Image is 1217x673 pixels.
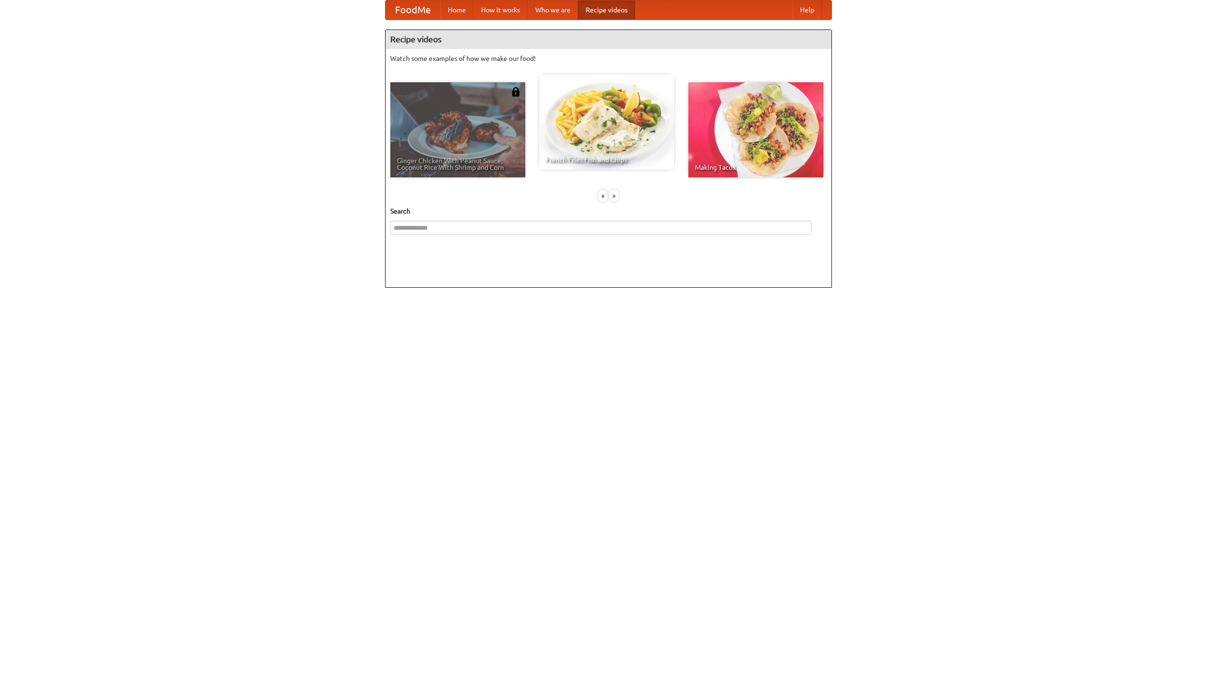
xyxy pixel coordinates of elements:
span: French Fries Fish and Chips [546,156,667,163]
a: How it works [473,0,528,20]
a: Help [792,0,822,20]
img: 483408.png [511,87,521,97]
div: « [599,190,607,202]
h4: Recipe videos [386,30,831,49]
a: Making Tacos [688,82,823,177]
p: Watch some examples of how we make our food! [390,54,827,63]
span: Making Tacos [695,164,817,171]
a: Who we are [528,0,578,20]
a: French Fries Fish and Chips [539,75,674,170]
a: FoodMe [386,0,440,20]
a: Home [440,0,473,20]
div: » [610,190,618,202]
h5: Search [390,206,827,216]
a: Recipe videos [578,0,635,20]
